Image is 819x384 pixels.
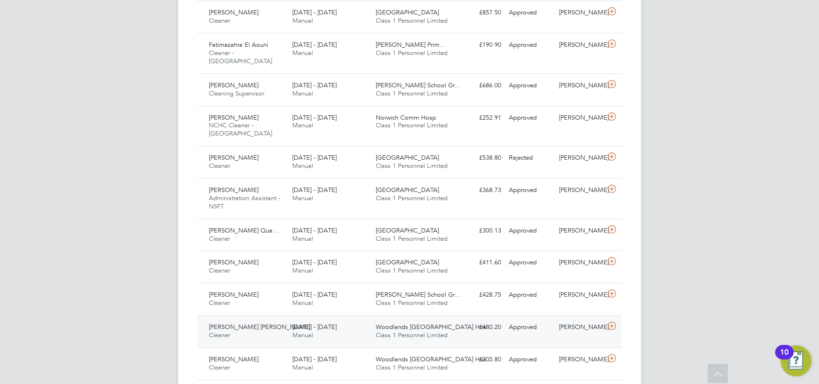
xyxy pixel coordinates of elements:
[292,194,313,202] span: Manual
[376,89,448,97] span: Class 1 Personnel Limited
[505,182,555,198] div: Approved
[292,355,337,363] span: [DATE] - [DATE]
[292,266,313,274] span: Manual
[505,352,555,368] div: Approved
[209,194,280,210] span: Administration Assistant - NSFT
[505,37,555,53] div: Approved
[292,323,337,331] span: [DATE] - [DATE]
[455,287,505,303] div: £428.75
[209,81,259,89] span: [PERSON_NAME]
[209,355,259,363] span: [PERSON_NAME]
[209,8,259,16] span: [PERSON_NAME]
[505,110,555,126] div: Approved
[455,5,505,21] div: £857.50
[209,258,259,266] span: [PERSON_NAME]
[555,182,605,198] div: [PERSON_NAME]
[376,8,439,16] span: [GEOGRAPHIC_DATA]
[505,287,555,303] div: Approved
[376,363,448,371] span: Class 1 Personnel Limited
[376,290,461,299] span: [PERSON_NAME] School Gr…
[376,81,461,89] span: [PERSON_NAME] School Gr…
[209,331,230,339] span: Cleaner
[376,323,492,331] span: Woodlands [GEOGRAPHIC_DATA] Hos…
[376,41,446,49] span: [PERSON_NAME] Prim…
[505,150,555,166] div: Rejected
[209,49,272,65] span: Cleaner - [GEOGRAPHIC_DATA]
[292,16,313,25] span: Manual
[376,162,448,170] span: Class 1 Personnel Limited
[555,5,605,21] div: [PERSON_NAME]
[555,352,605,368] div: [PERSON_NAME]
[376,16,448,25] span: Class 1 Personnel Limited
[292,162,313,170] span: Manual
[455,78,505,94] div: £686.00
[455,255,505,271] div: £411.60
[209,299,230,307] span: Cleaner
[209,41,268,49] span: Fatimazahra El Aouni
[455,110,505,126] div: £252.91
[292,41,337,49] span: [DATE] - [DATE]
[376,266,448,274] span: Class 1 Personnel Limited
[555,110,605,126] div: [PERSON_NAME]
[209,226,279,234] span: [PERSON_NAME] Qua…
[780,352,789,365] div: 10
[455,352,505,368] div: £205.80
[376,153,439,162] span: [GEOGRAPHIC_DATA]
[209,162,230,170] span: Cleaner
[292,89,313,97] span: Manual
[376,258,439,266] span: [GEOGRAPHIC_DATA]
[292,121,313,129] span: Manual
[292,8,337,16] span: [DATE] - [DATE]
[209,89,264,97] span: Cleaning Supervisor
[209,323,310,331] span: [PERSON_NAME] [PERSON_NAME]
[292,363,313,371] span: Manual
[292,258,337,266] span: [DATE] - [DATE]
[555,255,605,271] div: [PERSON_NAME]
[505,255,555,271] div: Approved
[209,290,259,299] span: [PERSON_NAME]
[209,234,230,243] span: Cleaner
[455,37,505,53] div: £190.90
[292,290,337,299] span: [DATE] - [DATE]
[455,182,505,198] div: £368.73
[209,186,259,194] span: [PERSON_NAME]
[292,113,337,122] span: [DATE] - [DATE]
[292,153,337,162] span: [DATE] - [DATE]
[209,266,230,274] span: Cleaner
[292,331,313,339] span: Manual
[455,223,505,239] div: £300.13
[292,299,313,307] span: Manual
[455,319,505,335] div: £480.20
[376,226,439,234] span: [GEOGRAPHIC_DATA]
[505,223,555,239] div: Approved
[209,153,259,162] span: [PERSON_NAME]
[555,287,605,303] div: [PERSON_NAME]
[376,234,448,243] span: Class 1 Personnel Limited
[555,37,605,53] div: [PERSON_NAME]
[292,186,337,194] span: [DATE] - [DATE]
[376,121,448,129] span: Class 1 Personnel Limited
[376,113,436,122] span: Norwich Comm Hosp
[376,49,448,57] span: Class 1 Personnel Limited
[455,150,505,166] div: £538.80
[376,299,448,307] span: Class 1 Personnel Limited
[505,78,555,94] div: Approved
[376,186,439,194] span: [GEOGRAPHIC_DATA]
[505,319,555,335] div: Approved
[292,234,313,243] span: Manual
[292,81,337,89] span: [DATE] - [DATE]
[376,331,448,339] span: Class 1 Personnel Limited
[555,78,605,94] div: [PERSON_NAME]
[555,150,605,166] div: [PERSON_NAME]
[505,5,555,21] div: Approved
[292,49,313,57] span: Manual
[209,16,230,25] span: Cleaner
[292,226,337,234] span: [DATE] - [DATE]
[209,121,272,137] span: NCHC Cleaner - [GEOGRAPHIC_DATA]
[780,345,811,376] button: Open Resource Center, 10 new notifications
[555,319,605,335] div: [PERSON_NAME]
[376,194,448,202] span: Class 1 Personnel Limited
[209,113,259,122] span: [PERSON_NAME]
[209,363,230,371] span: Cleaner
[555,223,605,239] div: [PERSON_NAME]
